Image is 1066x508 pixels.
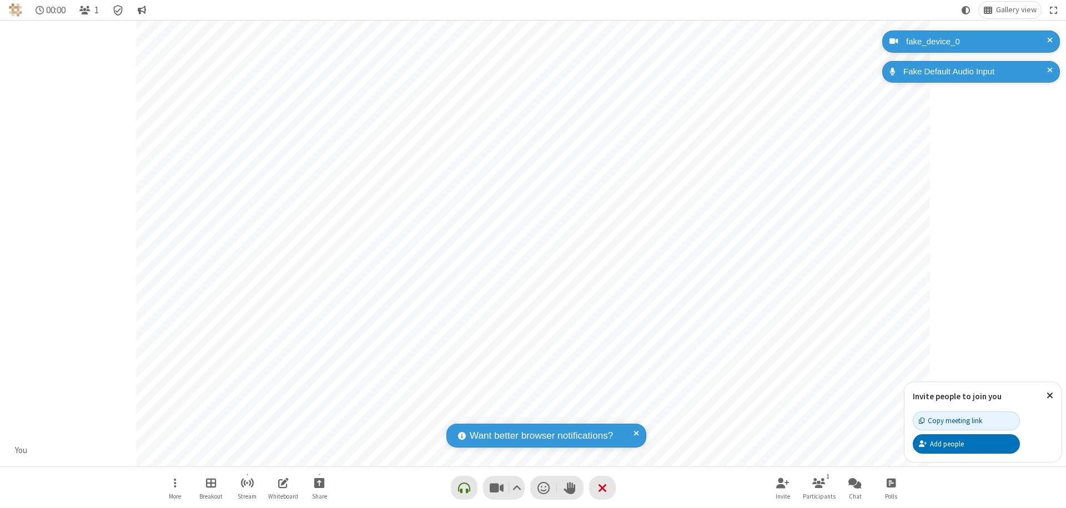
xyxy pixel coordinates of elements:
[9,3,22,17] img: QA Selenium DO NOT DELETE OR CHANGE
[94,5,99,16] span: 1
[483,476,525,500] button: Stop video (⌘+Shift+V)
[46,5,66,16] span: 00:00
[913,412,1020,430] button: Copy meeting link
[470,429,613,443] span: Want better browser notifications?
[766,472,799,504] button: Invite participants (⌘+Shift+I)
[74,2,103,18] button: Open participant list
[169,493,181,500] span: More
[802,472,836,504] button: Open participant list
[776,493,790,500] span: Invite
[31,2,71,18] div: Timer
[874,472,908,504] button: Open poll
[199,493,223,500] span: Breakout
[1038,382,1062,409] button: Close popover
[899,65,1052,78] div: Fake Default Audio Input
[823,471,833,481] div: 1
[849,493,862,500] span: Chat
[238,493,257,500] span: Stream
[268,493,298,500] span: Whiteboard
[957,2,975,18] button: Using system theme
[108,2,129,18] div: Meeting details Encryption enabled
[803,493,836,500] span: Participants
[979,2,1041,18] button: Change layout
[530,476,557,500] button: Send a reaction
[303,472,336,504] button: Start sharing
[902,35,1052,48] div: fake_device_0
[194,472,228,504] button: Manage Breakout Rooms
[557,476,584,500] button: Raise hand
[919,415,982,426] div: Copy meeting link
[913,434,1020,453] button: Add people
[133,2,150,18] button: Conversation
[158,472,192,504] button: Open menu
[1045,2,1062,18] button: Fullscreen
[451,476,477,500] button: Connect your audio
[589,476,616,500] button: End or leave meeting
[509,476,524,500] button: Video setting
[913,391,1002,402] label: Invite people to join you
[11,444,32,457] div: You
[312,493,327,500] span: Share
[266,472,300,504] button: Open shared whiteboard
[996,6,1037,14] span: Gallery view
[230,472,264,504] button: Start streaming
[885,493,897,500] span: Polls
[838,472,872,504] button: Open chat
